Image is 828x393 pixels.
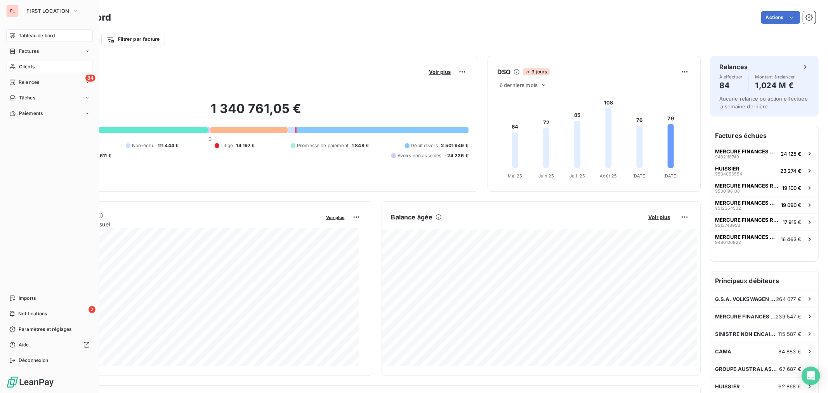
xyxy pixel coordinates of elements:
[85,75,95,82] span: 84
[646,214,672,221] button: Voir plus
[710,162,818,179] button: HUISSIER950405555423 274 €
[715,296,776,302] span: G.S.A. VOLKSWAGEN / PV
[663,173,678,179] tspan: [DATE]
[326,215,345,220] span: Voir plus
[500,82,538,88] span: 6 derniers mois
[781,236,801,242] span: 16 463 €
[6,339,93,351] a: Aide
[391,212,433,222] h6: Balance âgée
[776,313,801,320] span: 239 547 €
[781,151,801,157] span: 24 125 €
[508,173,522,179] tspan: Mai 25
[710,126,818,145] h6: Factures échues
[719,96,808,110] span: Aucune relance ou action effectuée la semaine dernière.
[755,75,795,79] span: Montant à relancer
[158,142,179,149] span: 111 444 €
[761,11,800,24] button: Actions
[352,142,369,149] span: 1 848 €
[802,367,820,385] div: Open Intercom Messenger
[6,5,19,17] div: FL
[776,296,801,302] span: 264 077 €
[781,202,801,208] span: 19 090 €
[715,206,741,210] span: 9512354502
[221,142,233,149] span: Litige
[710,145,818,162] button: MERCURE FINANCES RECOUVREMENT948211874924 125 €
[427,68,453,75] button: Voir plus
[648,214,670,220] span: Voir plus
[208,136,212,142] span: 0
[19,110,43,117] span: Paiements
[710,230,818,247] button: MERCURE FINANCES RECOUVREMENT948610082216 463 €
[715,189,740,193] span: 9500196108
[497,67,510,77] h6: DSO
[715,148,778,155] span: MERCURE FINANCES RECOUVREMENT
[778,331,801,337] span: 115 587 €
[779,383,801,390] span: 62 868 €
[719,62,748,71] h6: Relances
[44,101,469,124] h2: 1 340 761,05 €
[6,376,54,388] img: Logo LeanPay
[132,142,154,149] span: Non-échu
[715,183,779,189] span: MERCURE FINANCES RECOUVREMENT
[715,383,740,390] span: HUISSIER
[715,331,778,337] span: SINISTRE NON ENCAISSE
[19,32,55,39] span: Tableau de bord
[19,48,39,55] span: Factures
[755,79,795,92] h4: 1,024 M €
[779,366,801,372] span: 67 687 €
[715,217,779,223] span: MERCURE FINANCES RECOUVREMENT
[44,220,321,228] span: Chiffre d'affaires mensuel
[719,75,743,79] span: À effectuer
[19,79,39,86] span: Relances
[569,173,585,179] tspan: Juil. 25
[710,271,818,290] h6: Principaux débiteurs
[600,173,617,179] tspan: Août 25
[523,68,549,75] span: 3 jours
[782,185,801,191] span: 19 100 €
[715,200,778,206] span: MERCURE FINANCES RECOUVREMENT
[710,213,818,230] button: MERCURE FINANCES RECOUVREMENT951374895317 915 €
[780,168,801,174] span: 23 274 €
[538,173,554,179] tspan: Juin 25
[783,219,801,225] span: 17 915 €
[89,306,95,313] span: 2
[632,173,647,179] tspan: [DATE]
[429,69,451,75] span: Voir plus
[715,348,732,355] span: CAMA
[324,214,347,221] button: Voir plus
[715,366,779,372] span: GROUPE AUSTRAL ASSITANCE
[715,165,739,172] span: HUISSIER
[441,142,469,149] span: 2 501 949 €
[19,326,71,333] span: Paramètres et réglages
[710,196,818,213] button: MERCURE FINANCES RECOUVREMENT951235450219 090 €
[19,357,49,364] span: Déconnexion
[26,8,69,14] span: FIRST LOCATION
[715,240,741,245] span: 9486100822
[398,152,442,159] span: Avoirs non associés
[715,172,742,176] span: 9504055554
[710,179,818,196] button: MERCURE FINANCES RECOUVREMENT950019610819 100 €
[18,310,47,317] span: Notifications
[411,142,438,149] span: Débit divers
[779,348,801,355] span: 84 883 €
[715,234,778,240] span: MERCURE FINANCES RECOUVREMENT
[19,295,36,302] span: Imports
[19,63,35,70] span: Clients
[445,152,469,159] span: -24 226 €
[101,33,165,45] button: Filtrer par facture
[715,155,739,159] span: 9482118749
[297,142,349,149] span: Promesse de paiement
[19,94,35,101] span: Tâches
[719,79,743,92] h4: 84
[715,313,776,320] span: MERCURE FINANCES RECOUVREMENT
[715,223,740,228] span: 9513748953
[19,341,29,348] span: Aide
[236,142,255,149] span: 14 197 €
